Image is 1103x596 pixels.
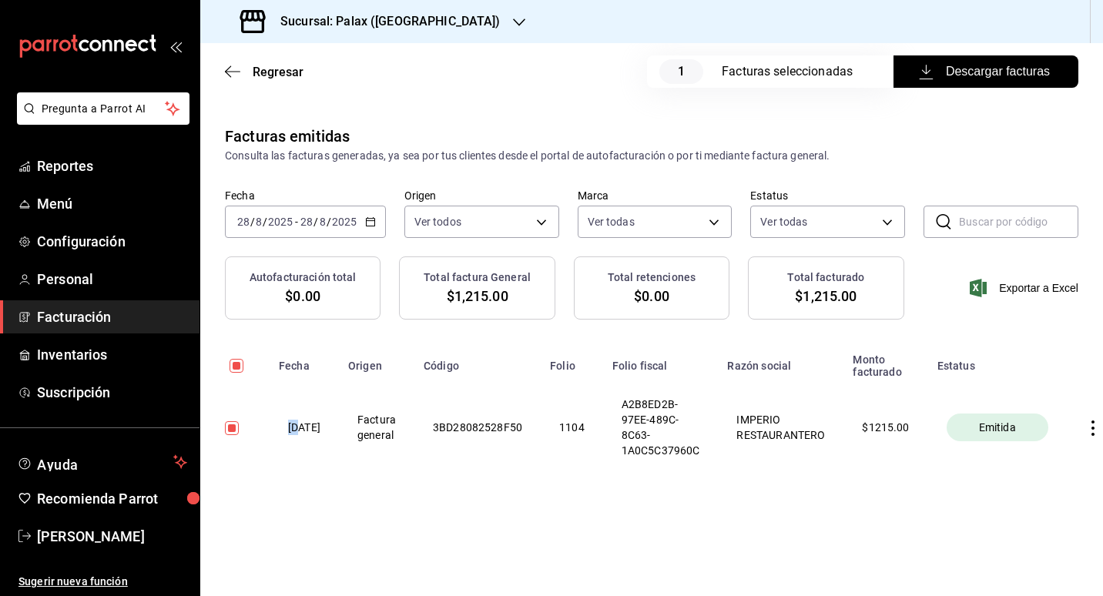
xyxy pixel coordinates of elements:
span: / [313,216,318,228]
th: Factura general [339,378,414,477]
button: Exportar a Excel [973,279,1078,297]
input: -- [300,216,313,228]
th: IMPERIO RESTAURANTERO [718,378,843,477]
th: 1104 [541,378,603,477]
input: ---- [267,216,293,228]
th: Código [414,344,541,378]
label: Fecha [225,190,386,201]
span: Ver todos [414,214,461,229]
th: Folio fiscal [603,344,719,378]
font: Descargar facturas [946,65,1050,79]
font: Reportes [37,158,93,174]
div: Facturas emitidas [225,125,350,148]
th: 3BD28082528F50 [414,378,541,477]
th: $ [843,378,927,477]
span: Ver todas [588,214,635,229]
th: Monto facturado [843,344,927,378]
span: $0.00 [634,286,669,306]
input: -- [236,216,250,228]
font: Inventarios [37,347,107,363]
input: -- [319,216,327,228]
div: Facturas seleccionadas [722,62,863,81]
span: Regresar [253,65,303,79]
span: Ayuda [37,453,167,471]
button: Descargar facturas [893,55,1078,88]
font: Configuración [37,233,126,249]
th: A2B8ED2B-97EE-489C-8C63-1A0C5C37960C [603,378,719,477]
span: $1,215.00 [447,286,508,306]
span: / [327,216,331,228]
span: $1,215.00 [795,286,857,306]
font: Suscripción [37,384,110,400]
button: Regresar [225,65,303,79]
font: Menú [37,196,73,212]
span: Emitida [973,420,1022,435]
h3: Total retenciones [608,270,696,286]
span: 1 [659,59,703,84]
span: / [250,216,255,228]
th: Razón social [718,344,843,378]
input: ---- [331,216,357,228]
input: Buscar por código [959,206,1078,237]
th: Estatus [928,344,1067,378]
label: Origen [404,190,559,201]
th: [DATE] [270,378,339,477]
h3: Total factura General [424,270,531,286]
span: / [263,216,267,228]
button: Pregunta a Parrot AI [17,92,189,125]
font: Facturación [37,309,111,325]
font: Recomienda Parrot [37,491,158,507]
input: -- [255,216,263,228]
font: [PERSON_NAME] [37,528,145,544]
label: Estatus [750,190,905,201]
h3: Sucursal: Palax ([GEOGRAPHIC_DATA]) [268,12,501,31]
span: Ver todas [760,214,807,229]
th: Origen [339,344,414,378]
button: open_drawer_menu [169,40,182,52]
h3: Autofacturación total [250,270,357,286]
font: Sugerir nueva función [18,575,128,588]
span: Pregunta a Parrot AI [42,101,166,117]
span: - [295,216,298,228]
font: Exportar a Excel [999,282,1078,294]
span: $0.00 [285,286,320,306]
font: 1215.00 [869,421,910,434]
label: Marca [578,190,733,201]
h3: Total facturado [787,270,864,286]
th: Folio [541,344,603,378]
div: Consulta las facturas generadas, ya sea por tus clientes desde el portal de autofacturación o por... [225,148,1078,164]
a: Pregunta a Parrot AI [11,112,189,128]
th: Fecha [270,344,339,378]
font: Personal [37,271,93,287]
